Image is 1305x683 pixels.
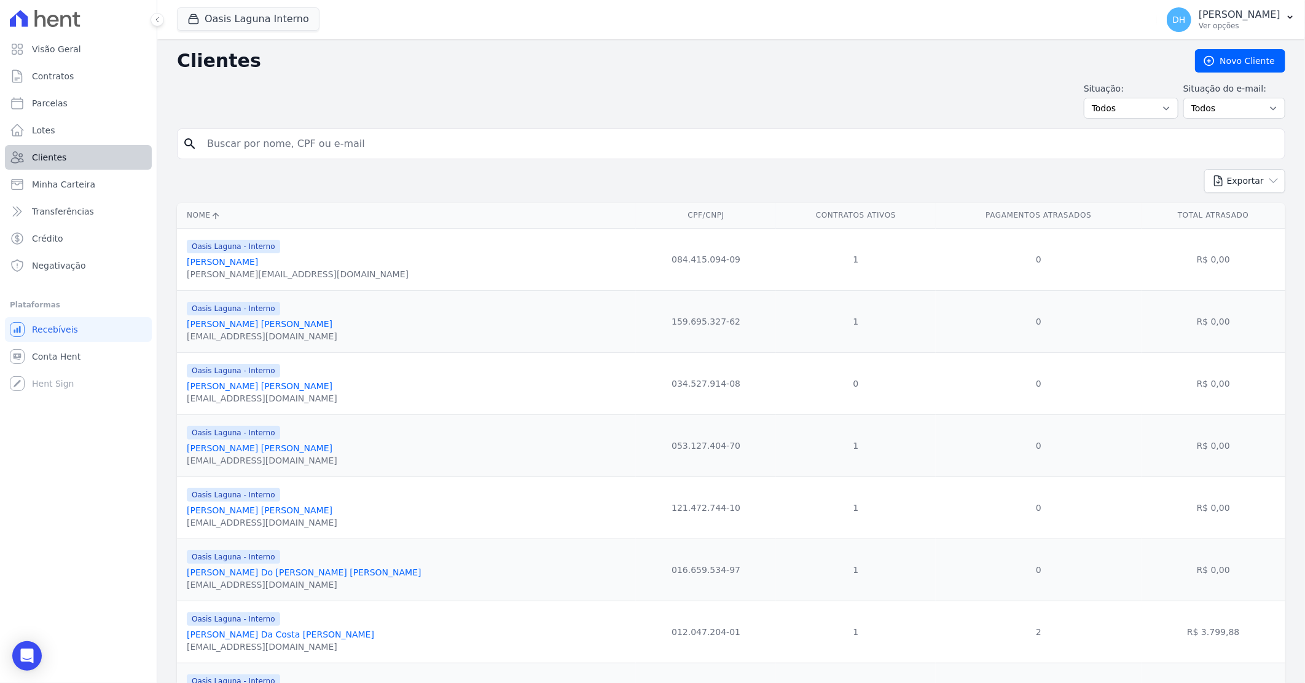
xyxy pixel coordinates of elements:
div: [PERSON_NAME][EMAIL_ADDRESS][DOMAIN_NAME] [187,268,409,280]
td: R$ 0,00 [1142,228,1285,290]
span: Lotes [32,124,55,136]
div: [EMAIL_ADDRESS][DOMAIN_NAME] [187,454,337,467]
button: DH [PERSON_NAME] Ver opções [1157,2,1305,37]
div: Open Intercom Messenger [12,641,42,671]
span: Oasis Laguna - Interno [187,550,280,564]
span: Recebíveis [32,323,78,336]
span: Oasis Laguna - Interno [187,364,280,377]
div: [EMAIL_ADDRESS][DOMAIN_NAME] [187,641,374,653]
span: Oasis Laguna - Interno [187,488,280,502]
label: Situação: [1084,82,1178,95]
td: 0 [936,539,1142,601]
span: Oasis Laguna - Interno [187,612,280,626]
td: 121.472.744-10 [636,476,776,539]
a: Transferências [5,199,152,224]
a: [PERSON_NAME] [PERSON_NAME] [187,381,332,391]
a: Visão Geral [5,37,152,61]
a: Contratos [5,64,152,89]
td: 053.127.404-70 [636,414,776,476]
span: Conta Hent [32,350,80,363]
span: Oasis Laguna - Interno [187,240,280,253]
a: Parcelas [5,91,152,116]
td: 084.415.094-09 [636,228,776,290]
p: Ver opções [1199,21,1280,31]
td: 1 [776,228,936,290]
a: Lotes [5,118,152,143]
th: Pagamentos Atrasados [936,203,1142,228]
td: R$ 0,00 [1142,290,1285,352]
td: 1 [776,601,936,663]
th: Contratos Ativos [776,203,936,228]
span: Crédito [32,232,63,245]
span: Contratos [32,70,74,82]
a: Conta Hent [5,344,152,369]
a: Novo Cliente [1195,49,1285,73]
td: 0 [936,290,1142,352]
td: 1 [776,539,936,601]
span: Transferências [32,205,94,218]
span: Minha Carteira [32,178,95,191]
a: [PERSON_NAME] [187,257,258,267]
td: R$ 0,00 [1142,352,1285,414]
td: 159.695.327-62 [636,290,776,352]
a: [PERSON_NAME] [PERSON_NAME] [187,505,332,515]
td: 2 [936,601,1142,663]
div: [EMAIL_ADDRESS][DOMAIN_NAME] [187,330,337,342]
td: 0 [936,414,1142,476]
h2: Clientes [177,50,1175,72]
span: DH [1172,15,1185,24]
div: [EMAIL_ADDRESS][DOMAIN_NAME] [187,516,337,529]
div: [EMAIL_ADDRESS][DOMAIN_NAME] [187,392,337,405]
span: Negativação [32,259,86,272]
td: R$ 0,00 [1142,539,1285,601]
a: Clientes [5,145,152,170]
span: Visão Geral [32,43,81,55]
td: 034.527.914-08 [636,352,776,414]
span: Oasis Laguna - Interno [187,302,280,315]
td: R$ 3.799,88 [1142,601,1285,663]
a: Minha Carteira [5,172,152,197]
th: Nome [177,203,636,228]
td: R$ 0,00 [1142,414,1285,476]
i: search [182,136,197,151]
a: [PERSON_NAME] [PERSON_NAME] [187,319,332,329]
td: 0 [936,228,1142,290]
a: [PERSON_NAME] Do [PERSON_NAME] [PERSON_NAME] [187,567,421,577]
td: 016.659.534-97 [636,539,776,601]
td: 0 [776,352,936,414]
input: Buscar por nome, CPF ou e-mail [200,132,1280,156]
td: 1 [776,290,936,352]
th: CPF/CNPJ [636,203,776,228]
div: [EMAIL_ADDRESS][DOMAIN_NAME] [187,578,421,591]
a: [PERSON_NAME] [PERSON_NAME] [187,443,332,453]
span: Oasis Laguna - Interno [187,426,280,440]
a: Crédito [5,226,152,251]
a: Negativação [5,253,152,278]
td: 012.047.204-01 [636,601,776,663]
th: Total Atrasado [1142,203,1285,228]
div: Plataformas [10,298,147,312]
td: 0 [936,352,1142,414]
p: [PERSON_NAME] [1199,9,1280,21]
td: 1 [776,476,936,539]
label: Situação do e-mail: [1183,82,1285,95]
span: Clientes [32,151,66,164]
a: Recebíveis [5,317,152,342]
td: 0 [936,476,1142,539]
button: Exportar [1204,169,1285,193]
button: Oasis Laguna Interno [177,7,319,31]
td: R$ 0,00 [1142,476,1285,539]
a: [PERSON_NAME] Da Costa [PERSON_NAME] [187,630,374,639]
span: Parcelas [32,97,68,109]
td: 1 [776,414,936,476]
